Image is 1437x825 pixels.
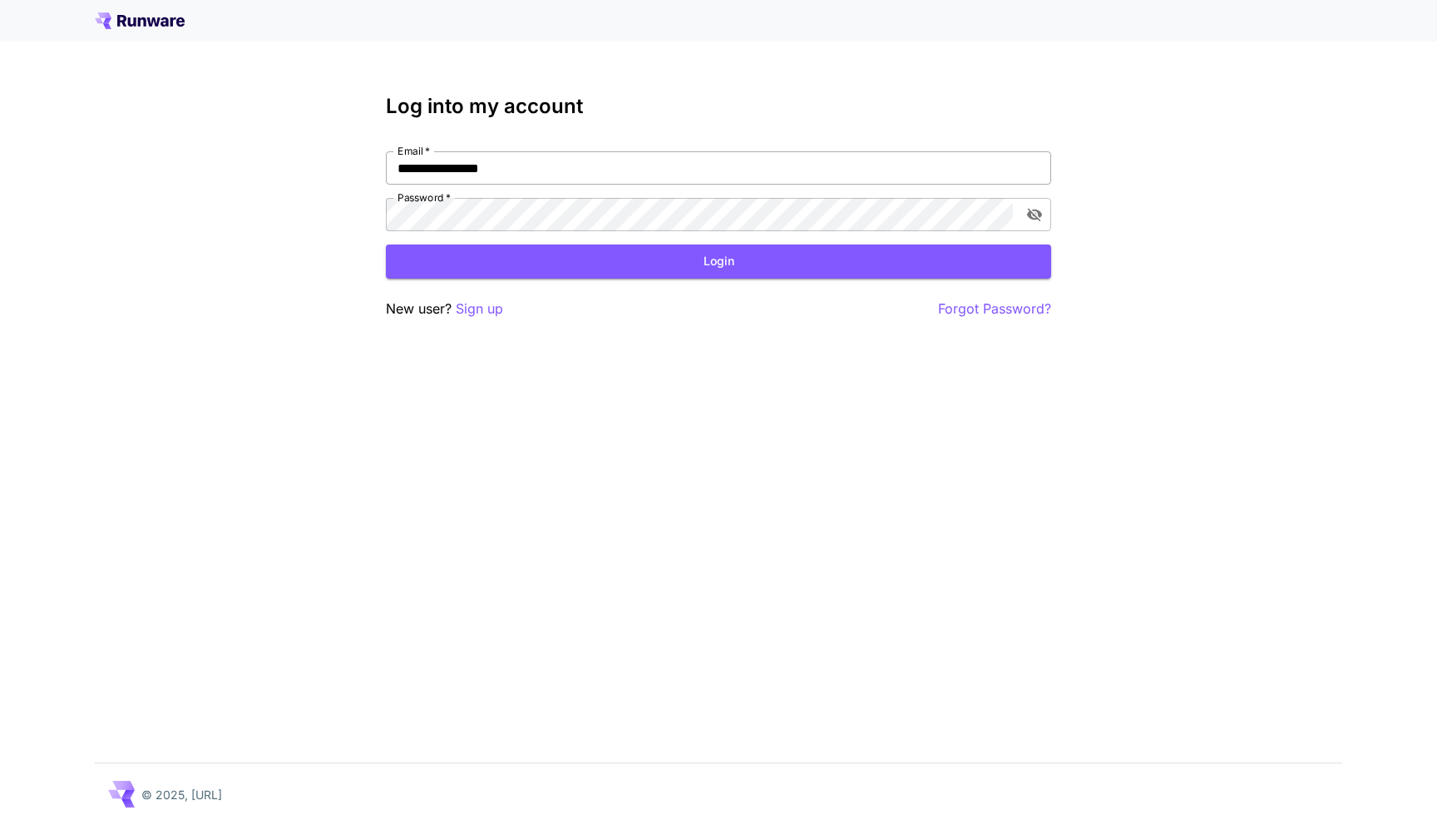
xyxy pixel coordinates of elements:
[398,190,451,205] label: Password
[386,245,1051,279] button: Login
[386,299,503,319] p: New user?
[938,299,1051,319] button: Forgot Password?
[456,299,503,319] button: Sign up
[398,144,430,158] label: Email
[386,95,1051,118] h3: Log into my account
[1020,200,1049,230] button: toggle password visibility
[141,786,222,803] p: © 2025, [URL]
